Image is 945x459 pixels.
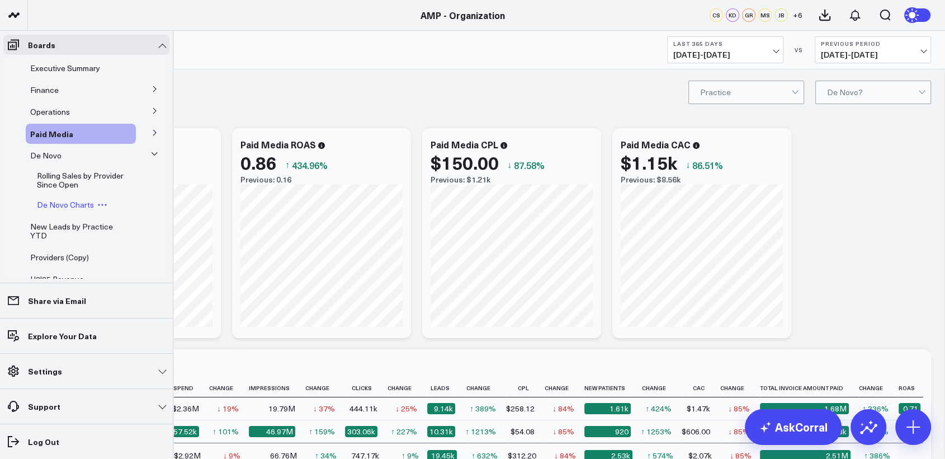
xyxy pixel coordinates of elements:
div: 0.71 [899,403,920,414]
div: Previous: 0.16 [240,175,403,184]
p: Boards [28,40,55,49]
a: H2'25 Revenue Enhancement [30,275,121,293]
p: Log Out [28,437,59,446]
a: AskCorral [745,409,842,445]
div: ↑ 1213% [465,426,496,437]
div: 444.11k [349,403,377,414]
th: Change [209,379,249,397]
th: Change [388,379,427,397]
th: Change [545,379,584,397]
div: $258.12 [506,403,535,414]
span: H2'25 Revenue Enhancement [30,274,84,293]
div: ↓ 37% [313,403,335,414]
th: Cac [682,379,720,397]
th: Change [859,379,899,397]
div: 46.97M [249,426,295,437]
div: ↓ 84% [552,403,574,414]
div: 303.06k [345,426,377,437]
a: Rolling Sales by Provider Since Open [37,171,125,189]
span: ↓ [507,158,512,172]
a: Log Out [3,432,169,452]
p: Support [28,402,60,411]
div: CS [710,8,723,22]
span: [DATE] - [DATE] [821,50,925,59]
th: Clicks [345,379,388,397]
th: Change [465,379,506,397]
div: $1.47k [687,403,710,414]
th: Change [720,379,760,397]
div: KD [726,8,739,22]
div: ↑ 336% [862,403,889,414]
div: ↓ 19% [217,403,239,414]
div: Paid Media CPL [431,138,498,151]
span: [DATE] - [DATE] [673,50,777,59]
p: Explore Your Data [28,331,97,340]
div: JB [774,8,788,22]
span: De Novo [30,150,62,161]
span: De Novo Charts [37,199,94,210]
p: Settings [28,367,62,376]
div: ↓ 85% [728,403,750,414]
div: 1.61k [584,403,631,414]
div: GR [742,8,755,22]
div: ↑ 227% [391,426,417,437]
b: Previous Period [821,40,925,47]
span: Finance [30,85,59,95]
div: 9.14k [427,403,455,414]
div: VS [789,46,809,53]
th: Roas [899,379,930,397]
span: ↓ [686,158,690,172]
th: Total Invoice Amount Paid [760,379,859,397]
a: Paid Media [30,129,73,138]
div: $54.08 [511,426,535,437]
div: ↓ 85% [728,426,750,437]
button: +6 [791,8,804,22]
span: Operations [30,106,70,117]
a: Operations [30,107,70,116]
span: 434.96% [292,159,328,171]
div: Paid Media ROAS [240,138,316,151]
a: Providers (Copy) [30,253,89,262]
a: AMP - Organization [420,9,505,21]
div: $557.52k [162,426,199,437]
div: ↑ 1253% [641,426,672,437]
th: Cpl [506,379,545,397]
div: ↑ 101% [212,426,239,437]
span: New Leads by Practice YTD [30,221,113,241]
div: 1.68M [760,403,849,414]
div: $1.15k [621,152,677,172]
span: ↑ [285,158,290,172]
th: Change [641,379,682,397]
div: $606.00 [682,426,710,437]
a: Executive Summary [30,64,100,73]
div: ↓ 85% [552,426,574,437]
a: Finance [30,86,59,95]
div: 920 [584,426,631,437]
span: Executive Summary [30,63,100,73]
div: $2.36M [172,403,199,414]
div: 0.86 [240,152,277,172]
div: Previous: $8.56k [621,175,783,184]
span: Paid Media [30,128,73,139]
div: 10.31k [427,426,455,437]
b: Last 365 Days [673,40,777,47]
span: Rolling Sales by Provider Since Open [37,170,124,190]
div: 19.79M [268,403,295,414]
div: ↑ 159% [309,426,335,437]
th: Leads [427,379,465,397]
p: Share via Email [28,296,86,305]
button: Previous Period[DATE]-[DATE] [815,36,931,63]
th: Spend [162,379,209,397]
div: $150.00 [431,152,499,172]
a: De Novo Charts [37,200,94,209]
span: + 6 [793,11,802,19]
a: New Leads by Practice YTD [30,222,121,240]
span: 87.58% [514,159,545,171]
div: Previous: $1.21k [431,175,593,184]
div: MS [758,8,772,22]
span: Providers (Copy) [30,252,89,263]
th: New Patients [584,379,641,397]
div: Paid Media CAC [621,138,691,151]
div: ↓ 25% [395,403,417,414]
div: ↑ 389% [470,403,496,414]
